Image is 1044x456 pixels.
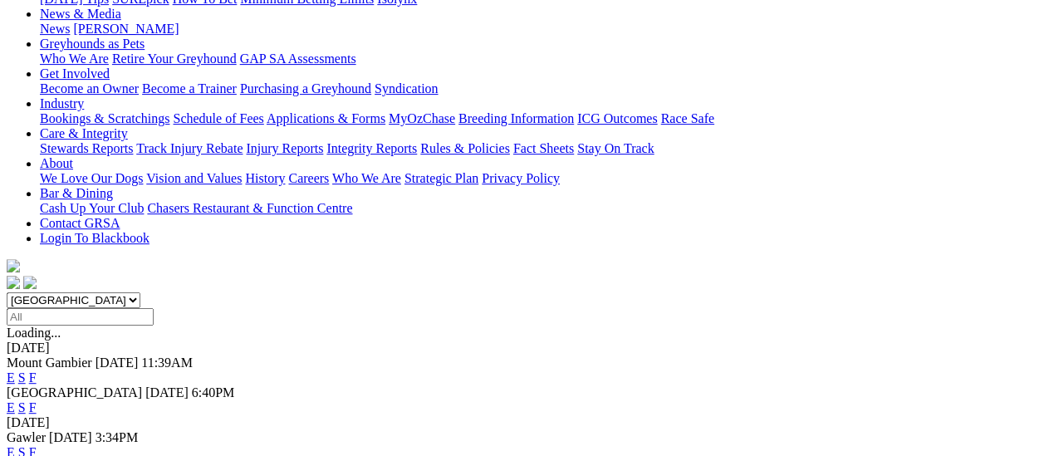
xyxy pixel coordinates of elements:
[40,81,1037,96] div: Get Involved
[40,156,73,170] a: About
[146,171,242,185] a: Vision and Values
[7,341,1037,355] div: [DATE]
[40,141,1037,156] div: Care & Integrity
[40,22,70,36] a: News
[577,111,657,125] a: ICG Outcomes
[458,111,574,125] a: Breeding Information
[40,201,1037,216] div: Bar & Dining
[660,111,713,125] a: Race Safe
[147,201,352,215] a: Chasers Restaurant & Function Centre
[420,141,510,155] a: Rules & Policies
[40,171,1037,186] div: About
[40,66,110,81] a: Get Involved
[96,430,139,444] span: 3:34PM
[40,7,121,21] a: News & Media
[40,216,120,230] a: Contact GRSA
[246,141,323,155] a: Injury Reports
[7,259,20,272] img: logo-grsa-white.png
[96,355,139,370] span: [DATE]
[192,385,235,400] span: 6:40PM
[173,111,263,125] a: Schedule of Fees
[245,171,285,185] a: History
[7,326,61,340] span: Loading...
[40,171,143,185] a: We Love Our Dogs
[7,400,15,414] a: E
[142,81,237,96] a: Become a Trainer
[40,81,139,96] a: Become an Owner
[40,37,145,51] a: Greyhounds as Pets
[40,141,133,155] a: Stewards Reports
[40,126,128,140] a: Care & Integrity
[18,400,26,414] a: S
[7,415,1037,430] div: [DATE]
[240,81,371,96] a: Purchasing a Greyhound
[23,276,37,289] img: twitter.svg
[375,81,438,96] a: Syndication
[513,141,574,155] a: Fact Sheets
[145,385,189,400] span: [DATE]
[389,111,455,125] a: MyOzChase
[7,308,154,326] input: Select date
[73,22,179,36] a: [PERSON_NAME]
[577,141,654,155] a: Stay On Track
[49,430,92,444] span: [DATE]
[7,276,20,289] img: facebook.svg
[40,22,1037,37] div: News & Media
[40,201,144,215] a: Cash Up Your Club
[141,355,193,370] span: 11:39AM
[29,400,37,414] a: F
[7,370,15,385] a: E
[40,111,169,125] a: Bookings & Scratchings
[267,111,385,125] a: Applications & Forms
[288,171,329,185] a: Careers
[7,355,92,370] span: Mount Gambier
[40,51,109,66] a: Who We Are
[40,111,1037,126] div: Industry
[40,186,113,200] a: Bar & Dining
[112,51,237,66] a: Retire Your Greyhound
[29,370,37,385] a: F
[136,141,243,155] a: Track Injury Rebate
[18,370,26,385] a: S
[326,141,417,155] a: Integrity Reports
[332,171,401,185] a: Who We Are
[240,51,356,66] a: GAP SA Assessments
[40,231,149,245] a: Login To Blackbook
[40,51,1037,66] div: Greyhounds as Pets
[404,171,478,185] a: Strategic Plan
[7,385,142,400] span: [GEOGRAPHIC_DATA]
[40,96,84,110] a: Industry
[482,171,560,185] a: Privacy Policy
[7,430,46,444] span: Gawler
